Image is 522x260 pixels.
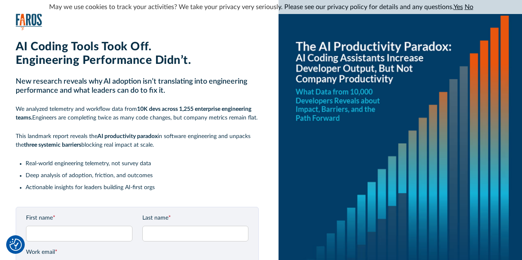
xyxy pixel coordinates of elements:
[16,105,259,122] p: We analyzed telemetry and workflow data from Engineers are completing twice as many code changes,...
[26,159,259,168] li: Real-world engineering telemetry, not survey data
[9,239,22,251] img: Revisit consent button
[26,183,259,192] li: Actionable insights for leaders building AI-first orgs
[9,239,22,251] button: Cookie Settings
[16,40,259,54] h1: AI Coding Tools Took Off.
[465,4,473,10] a: No
[26,214,132,223] label: First name
[97,134,158,139] strong: AI productivity paradox
[16,132,259,150] p: This landmark report reveals the in software engineering and unpacks the blocking real impact at ...
[16,54,259,68] h1: Engineering Performance Didn’t.
[26,171,259,180] li: Deep analysis of adoption, friction, and outcomes
[16,106,251,121] strong: 10K devs across 1,255 enterprise engineering teams.
[16,77,259,95] h2: New research reveals why AI adoption isn’t translating into engineering performance and what lead...
[26,248,249,257] label: Work email
[142,214,249,223] label: Last name
[24,142,81,148] strong: three systemic barriers
[454,4,463,10] a: Yes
